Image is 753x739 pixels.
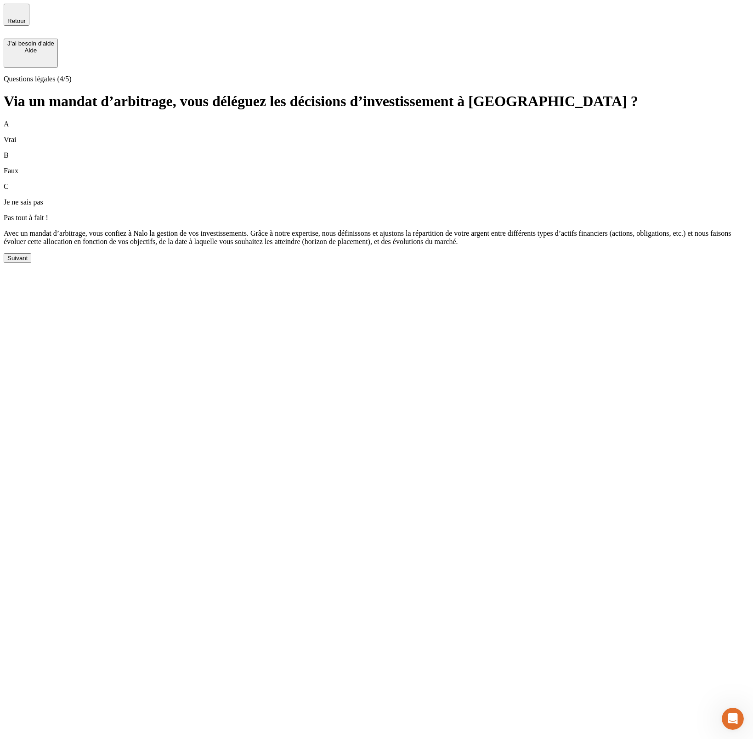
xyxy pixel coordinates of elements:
span: Avec un mandat d’arbitrage, vous confiez à Nalo la gestion de vos investissements. Grâce à notre ... [4,229,731,245]
button: Suivant [4,253,31,263]
p: Faux [4,167,749,175]
p: C [4,182,749,191]
span: Pas tout à fait ! [4,214,48,222]
p: Questions légales (4/5) [4,75,749,83]
div: Suivant [7,255,28,261]
p: Vrai [4,136,749,144]
p: B [4,151,749,159]
div: Aide [7,47,54,54]
button: Retour [4,4,29,26]
button: J’ai besoin d'aideAide [4,39,58,68]
span: Retour [7,17,26,24]
h1: Via un mandat d’arbitrage, vous déléguez les décisions d’investissement à [GEOGRAPHIC_DATA] ? [4,93,749,110]
p: Je ne sais pas [4,198,749,206]
div: J’ai besoin d'aide [7,40,54,47]
iframe: Intercom live chat [722,708,744,730]
p: A [4,120,749,128]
